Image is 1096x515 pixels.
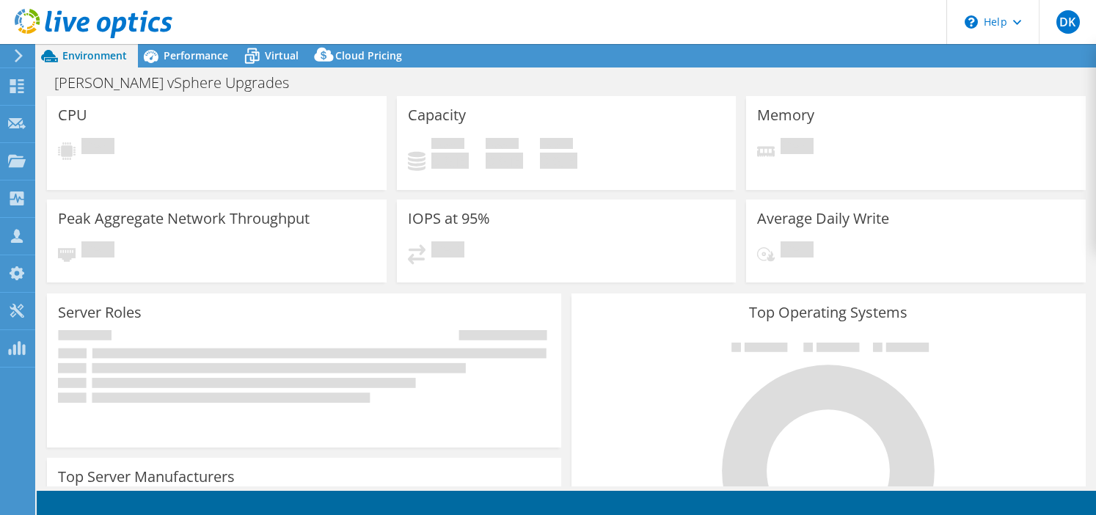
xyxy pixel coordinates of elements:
span: Pending [81,241,114,261]
h3: Capacity [408,107,466,123]
span: Pending [781,138,814,158]
svg: \n [965,15,978,29]
span: Performance [164,48,228,62]
span: Pending [781,241,814,261]
h4: 0 GiB [540,153,577,169]
h1: [PERSON_NAME] vSphere Upgrades [48,75,312,91]
span: Pending [81,138,114,158]
h3: CPU [58,107,87,123]
span: Environment [62,48,127,62]
h3: Memory [757,107,814,123]
h3: Server Roles [58,304,142,321]
span: Virtual [265,48,299,62]
span: Pending [431,241,464,261]
span: Total [540,138,573,153]
h4: 0 GiB [431,153,469,169]
h3: Peak Aggregate Network Throughput [58,211,310,227]
h3: Average Daily Write [757,211,889,227]
span: DK [1056,10,1080,34]
span: Cloud Pricing [335,48,402,62]
span: Used [431,138,464,153]
h3: IOPS at 95% [408,211,490,227]
h4: 0 GiB [486,153,523,169]
span: Free [486,138,519,153]
h3: Top Server Manufacturers [58,469,235,485]
h3: Top Operating Systems [582,304,1075,321]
